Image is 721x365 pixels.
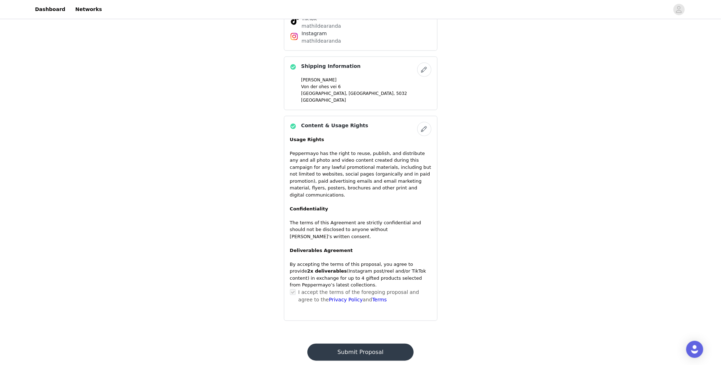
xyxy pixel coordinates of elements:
[396,91,407,96] span: 5032
[290,206,328,211] strong: Confidentiality
[298,289,431,304] p: I accept the terms of the foregoing proposal and agree to the and
[301,84,431,90] p: Von der ohes vei 6
[301,91,395,96] span: [GEOGRAPHIC_DATA], [GEOGRAPHIC_DATA],
[284,57,437,110] div: Shipping Information
[284,116,437,321] div: Content & Usage Rights
[290,136,431,240] p: Peppermayo has the right to reuse, publish, and distribute any and all photo and video content cr...
[301,77,431,83] p: [PERSON_NAME]
[302,37,420,45] p: mathildearanda
[329,297,363,302] a: Privacy Policy
[302,30,420,37] h4: Instagram
[307,344,414,361] button: Submit Proposal
[301,63,361,70] h4: Shipping Information
[301,97,431,103] p: [GEOGRAPHIC_DATA]
[31,1,70,17] a: Dashboard
[676,4,682,15] div: avatar
[302,22,420,30] p: mathildearanda
[290,137,324,142] strong: Usage Rights
[71,1,106,17] a: Networks
[290,248,353,253] strong: Deliverables Agreement
[686,341,703,358] div: Open Intercom Messenger
[301,122,368,129] h4: Content & Usage Rights
[290,261,431,289] p: By accepting the terms of this proposal, you agree to provide (Instagram post/reel and/or TikTok ...
[372,297,387,302] a: Terms
[307,268,347,274] strong: 2x deliverables
[290,32,298,41] img: Instagram Icon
